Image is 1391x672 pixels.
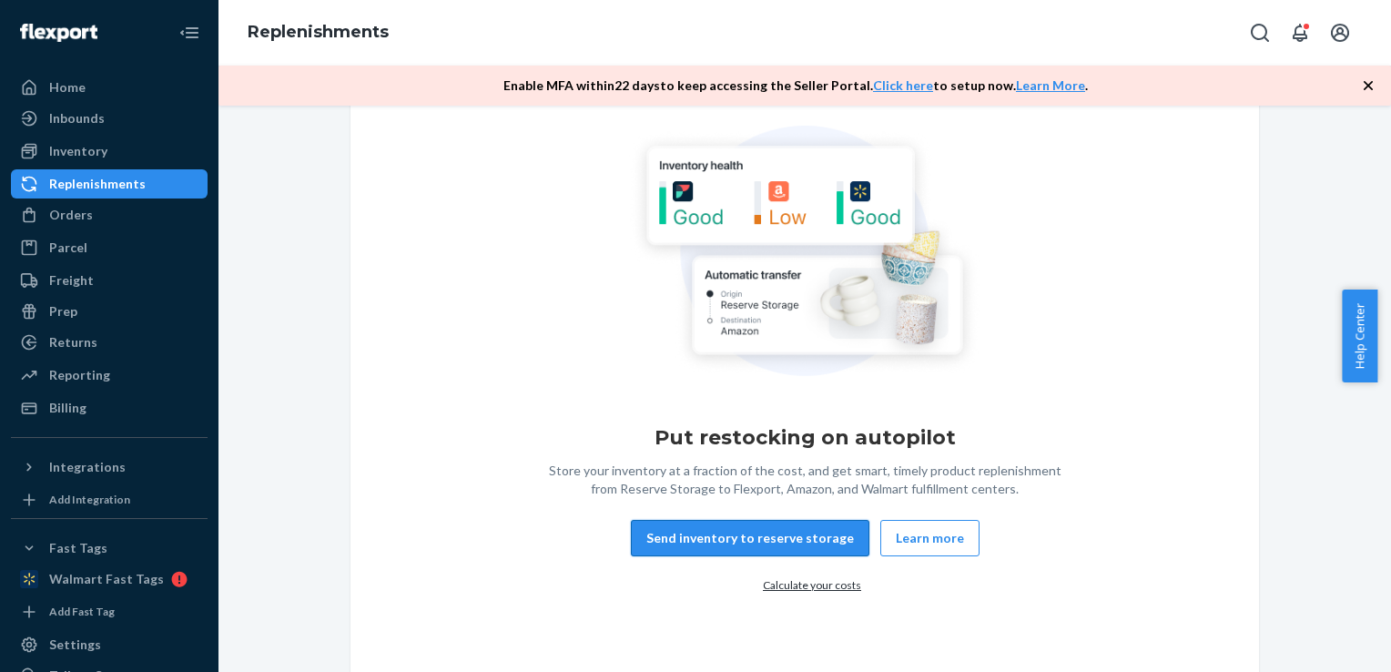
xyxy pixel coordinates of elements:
a: Reporting [11,361,208,390]
div: Add Fast Tag [49,604,115,619]
a: Replenishments [248,22,389,42]
div: Returns [49,333,97,351]
button: Send inventory to reserve storage [631,520,869,556]
button: Open account menu [1322,15,1358,51]
img: Empty list [629,126,980,383]
a: Inbounds [11,104,208,133]
ol: breadcrumbs [233,6,403,59]
div: Replenishments [49,175,146,193]
div: Walmart Fast Tags [49,570,164,588]
button: Integrations [11,453,208,482]
a: Settings [11,630,208,659]
div: Integrations [49,458,126,476]
a: Calculate your costs [763,578,861,592]
div: Home [49,78,86,97]
a: Click here [873,77,933,93]
a: Billing [11,393,208,423]
a: Add Fast Tag [11,601,208,623]
a: Prep [11,297,208,326]
button: Help Center [1342,290,1377,382]
p: Enable MFA within 22 days to keep accessing the Seller Portal. to setup now. . [503,76,1088,95]
div: Store your inventory at a fraction of the cost, and get smart, timely product replenishment from ... [541,462,1069,498]
img: Flexport logo [20,24,97,42]
a: Orders [11,200,208,229]
div: Prep [49,302,77,321]
div: Fast Tags [49,539,107,557]
a: Inventory [11,137,208,166]
div: Orders [49,206,93,224]
a: Learn More [1016,77,1085,93]
button: Fast Tags [11,534,208,563]
div: Billing [49,399,86,417]
a: Parcel [11,233,208,262]
a: Home [11,73,208,102]
button: Open notifications [1282,15,1318,51]
a: Returns [11,328,208,357]
div: Freight [49,271,94,290]
div: Add Integration [49,492,130,507]
div: Parcel [49,239,87,257]
button: Learn more [880,520,980,556]
div: Inbounds [49,109,105,127]
a: Replenishments [11,169,208,199]
div: Settings [49,636,101,654]
a: Add Integration [11,489,208,511]
div: Reporting [49,366,110,384]
div: Inventory [49,142,107,160]
a: Walmart Fast Tags [11,565,208,594]
button: Close Navigation [171,15,208,51]
button: Open Search Box [1242,15,1278,51]
h1: Put restocking on autopilot [655,423,956,453]
a: Freight [11,266,208,295]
